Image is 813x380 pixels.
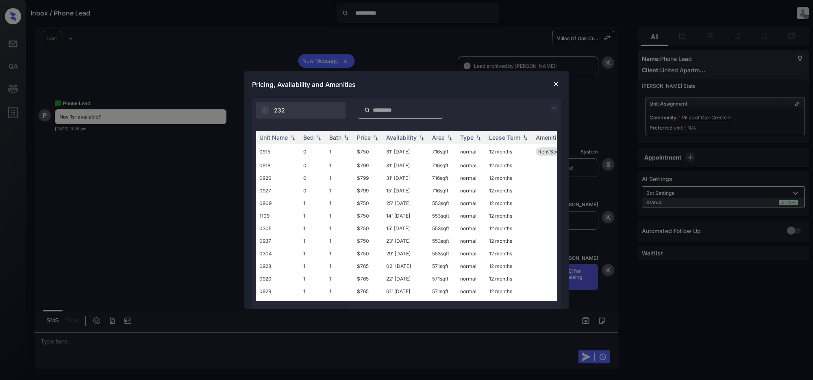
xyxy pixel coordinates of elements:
[354,247,383,260] td: $750
[486,197,533,209] td: 12 months
[429,172,457,184] td: 716 sqft
[300,144,326,159] td: 0
[354,172,383,184] td: $799
[457,172,486,184] td: normal
[486,298,533,310] td: 12 months
[326,285,354,298] td: 1
[429,285,457,298] td: 571 sqft
[326,184,354,197] td: 1
[326,144,354,159] td: 1
[457,247,486,260] td: normal
[300,285,326,298] td: 1
[300,235,326,247] td: 1
[354,298,383,310] td: $825
[486,172,533,184] td: 12 months
[457,272,486,285] td: normal
[383,247,429,260] td: 29' [DATE]
[256,197,300,209] td: 0909
[486,247,533,260] td: 12 months
[457,235,486,247] td: normal
[457,144,486,159] td: normal
[326,197,354,209] td: 1
[383,260,429,272] td: 02' [DATE]
[383,209,429,222] td: 14' [DATE]
[429,197,457,209] td: 553 sqft
[256,144,300,159] td: 0915
[457,209,486,222] td: normal
[383,197,429,209] td: 25' [DATE]
[289,135,297,140] img: sorting
[300,247,326,260] td: 1
[354,184,383,197] td: $799
[417,135,426,140] img: sorting
[256,159,300,172] td: 0918
[429,159,457,172] td: 716 sqft
[326,260,354,272] td: 1
[326,272,354,285] td: 1
[261,106,269,114] img: icon-zuma
[354,222,383,235] td: $750
[372,135,380,140] img: sorting
[429,184,457,197] td: 716 sqft
[486,285,533,298] td: 12 months
[429,235,457,247] td: 553 sqft
[429,260,457,272] td: 571 sqft
[486,260,533,272] td: 12 months
[486,235,533,247] td: 12 months
[457,197,486,209] td: normal
[300,184,326,197] td: 0
[552,80,560,88] img: close
[383,184,429,197] td: 15' [DATE]
[256,172,300,184] td: 0926
[300,260,326,272] td: 1
[429,272,457,285] td: 571 sqft
[354,285,383,298] td: $765
[457,298,486,310] td: normal
[486,222,533,235] td: 12 months
[486,144,533,159] td: 12 months
[300,222,326,235] td: 1
[457,159,486,172] td: normal
[300,272,326,285] td: 1
[549,104,559,113] img: icon-zuma
[300,172,326,184] td: 0
[354,260,383,272] td: $765
[486,209,533,222] td: 12 months
[383,272,429,285] td: 22' [DATE]
[342,135,350,140] img: sorting
[474,135,483,140] img: sorting
[383,144,429,159] td: 31' [DATE]
[446,135,454,140] img: sorting
[364,106,370,114] img: icon-zuma
[326,247,354,260] td: 1
[256,235,300,247] td: 0937
[354,235,383,247] td: $750
[256,247,300,260] td: 0304
[486,184,533,197] td: 12 months
[457,260,486,272] td: normal
[329,134,341,141] div: Bath
[383,222,429,235] td: 15' [DATE]
[429,209,457,222] td: 553 sqft
[386,134,417,141] div: Availability
[521,135,529,140] img: sorting
[429,247,457,260] td: 553 sqft
[354,197,383,209] td: $750
[303,134,314,141] div: Bed
[383,235,429,247] td: 23' [DATE]
[357,134,371,141] div: Price
[354,209,383,222] td: $750
[326,159,354,172] td: 1
[256,222,300,235] td: 0305
[457,285,486,298] td: normal
[457,184,486,197] td: normal
[326,298,354,310] td: 1
[432,134,445,141] div: Area
[383,172,429,184] td: 31' [DATE]
[256,209,300,222] td: 1109
[256,184,300,197] td: 0927
[457,222,486,235] td: normal
[429,222,457,235] td: 553 sqft
[326,209,354,222] td: 1
[429,144,457,159] td: 716 sqft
